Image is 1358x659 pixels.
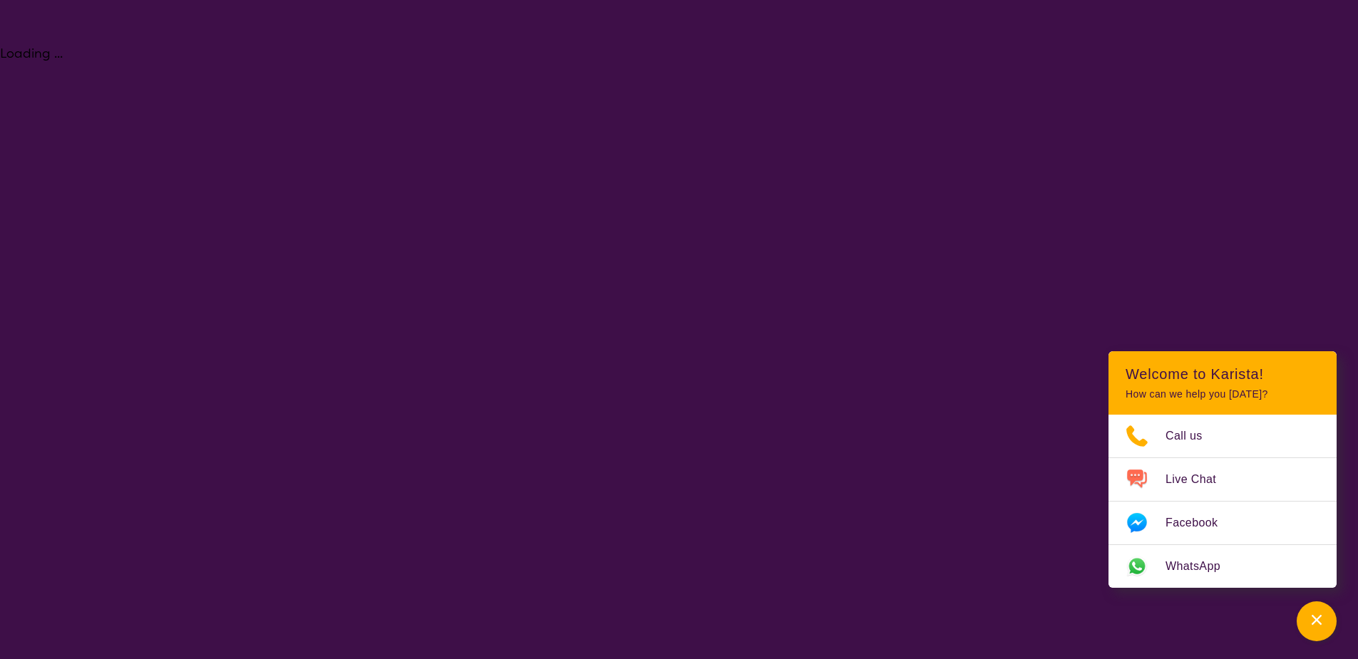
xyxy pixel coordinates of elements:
p: How can we help you [DATE]? [1126,388,1320,400]
a: Web link opens in a new tab. [1108,545,1337,588]
div: Channel Menu [1108,351,1337,588]
ul: Choose channel [1108,415,1337,588]
button: Channel Menu [1297,601,1337,641]
span: Live Chat [1166,469,1233,490]
span: Call us [1166,425,1220,447]
span: WhatsApp [1166,556,1238,577]
span: Facebook [1166,512,1235,534]
h2: Welcome to Karista! [1126,365,1320,383]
